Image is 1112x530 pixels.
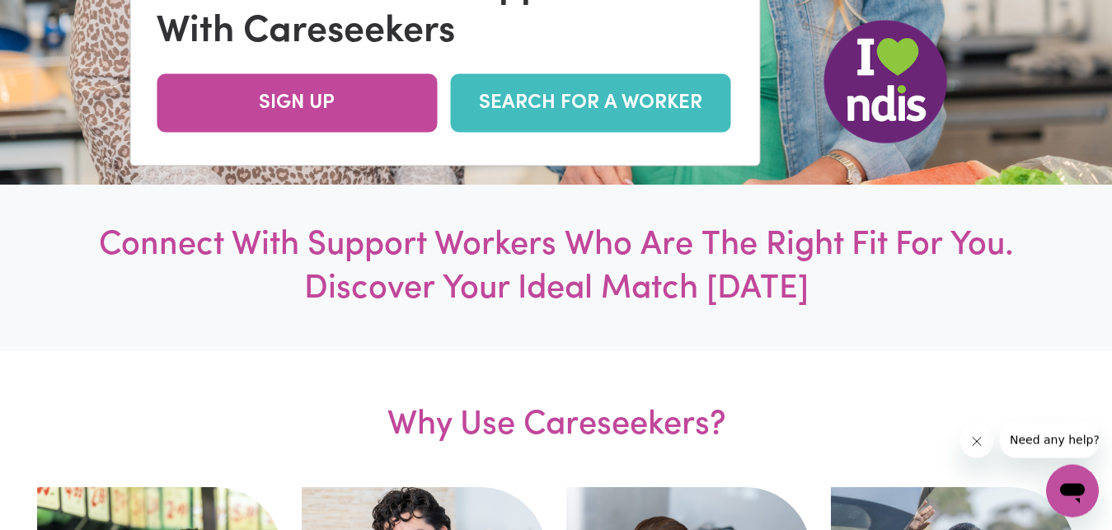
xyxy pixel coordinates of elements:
h1: Connect With Support Workers Who Are The Right Fit For You. Discover Your Ideal Match [DATE] [67,224,1046,312]
img: NDIS Logo [823,20,947,143]
span: Need any help? [10,12,100,25]
iframe: Close message [960,424,993,457]
a: SIGN UP [157,74,437,133]
iframe: Message from company [1000,421,1099,457]
iframe: Button to launch messaging window [1046,464,1099,517]
a: SEARCH FOR A WORKER [450,74,730,133]
h3: Why Use Careseekers? [203,351,910,487]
